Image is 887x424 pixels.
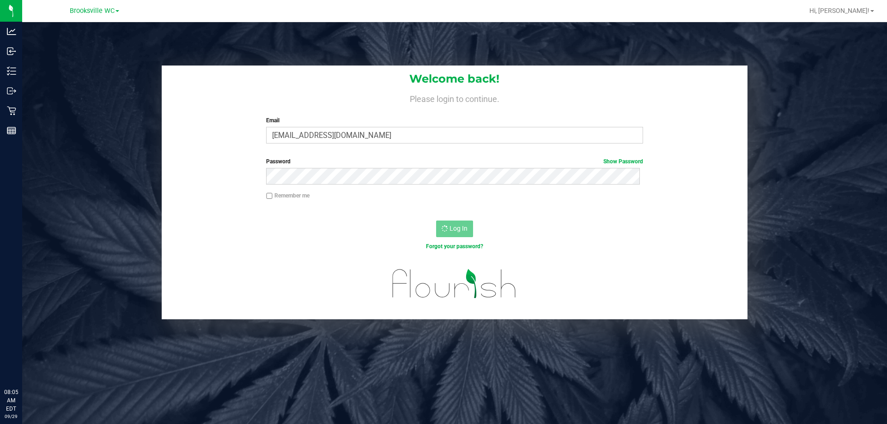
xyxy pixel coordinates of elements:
[7,106,16,115] inline-svg: Retail
[436,221,473,237] button: Log In
[7,27,16,36] inline-svg: Analytics
[7,86,16,96] inline-svg: Outbound
[603,158,643,165] a: Show Password
[809,7,869,14] span: Hi, [PERSON_NAME]!
[450,225,468,232] span: Log In
[7,66,16,76] inline-svg: Inventory
[162,73,747,85] h1: Welcome back!
[70,7,115,15] span: Brooksville WC
[7,47,16,56] inline-svg: Inbound
[4,413,18,420] p: 09/29
[4,388,18,413] p: 08:05 AM EDT
[266,191,310,200] label: Remember me
[381,260,528,307] img: flourish_logo.svg
[426,243,483,250] a: Forgot your password?
[7,126,16,135] inline-svg: Reports
[266,116,643,125] label: Email
[266,193,273,199] input: Remember me
[162,92,747,103] h4: Please login to continue.
[266,158,291,165] span: Password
